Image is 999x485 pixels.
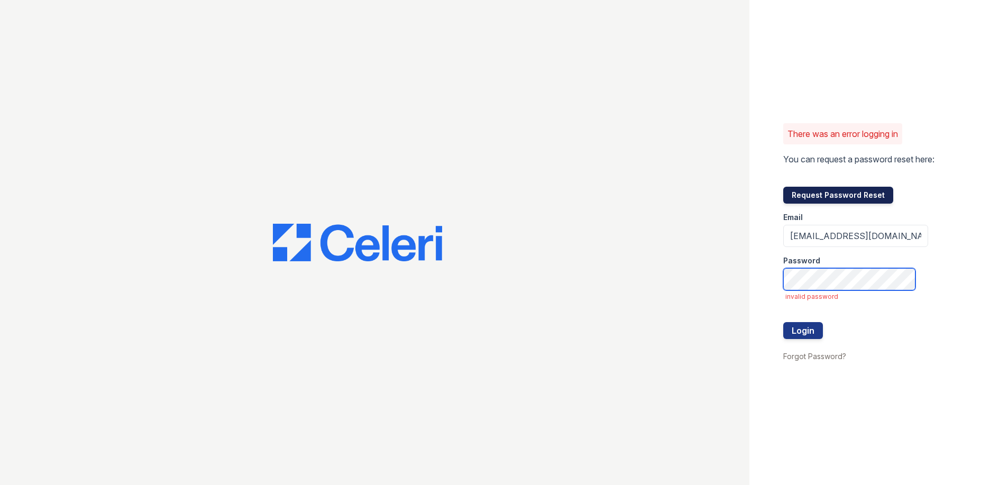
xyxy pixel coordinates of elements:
p: You can request a password reset here: [783,153,934,166]
button: Login [783,322,823,339]
button: Request Password Reset [783,187,893,204]
span: invalid password [785,292,928,301]
label: Password [783,255,820,266]
p: There was an error logging in [787,127,898,140]
img: CE_Logo_Blue-a8612792a0a2168367f1c8372b55b34899dd931a85d93a1a3d3e32e68fde9ad4.png [273,224,442,262]
a: Forgot Password? [783,352,846,361]
label: Email [783,212,803,223]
